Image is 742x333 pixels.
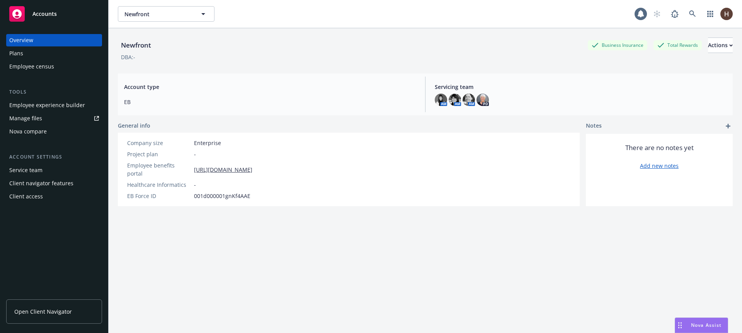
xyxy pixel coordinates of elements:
div: Total Rewards [654,40,702,50]
img: photo [477,94,489,106]
div: DBA: - [121,53,135,61]
a: Client access [6,190,102,203]
span: 001d000001gnKf4AAE [194,192,250,200]
button: Nova Assist [675,318,728,333]
a: [URL][DOMAIN_NAME] [194,166,252,174]
span: Notes [586,121,602,131]
span: EB [124,98,416,106]
a: Nova compare [6,125,102,138]
a: Employee experience builder [6,99,102,111]
div: Plans [9,47,23,60]
a: Plans [6,47,102,60]
div: Drag to move [675,318,685,333]
div: Service team [9,164,43,176]
a: Add new notes [640,162,679,170]
a: Manage files [6,112,102,125]
span: Newfront [124,10,191,18]
div: Account settings [6,153,102,161]
span: Servicing team [435,83,727,91]
img: photo [435,94,447,106]
img: photo [463,94,475,106]
img: photo [720,8,733,20]
a: Start snowing [649,6,665,22]
span: Enterprise [194,139,221,147]
a: add [723,121,733,131]
a: Accounts [6,3,102,25]
span: General info [118,121,150,130]
span: Accounts [32,11,57,17]
a: Report a Bug [667,6,682,22]
a: Client navigator features [6,177,102,190]
div: Manage files [9,112,42,125]
span: There are no notes yet [625,143,694,152]
a: Overview [6,34,102,46]
div: Project plan [127,150,191,158]
div: Employee census [9,60,54,73]
a: Switch app [703,6,718,22]
div: Overview [9,34,33,46]
button: Newfront [118,6,214,22]
div: Client navigator features [9,177,73,190]
span: - [194,150,196,158]
span: Account type [124,83,416,91]
a: Search [685,6,700,22]
a: Employee census [6,60,102,73]
span: Nova Assist [691,322,722,328]
a: Service team [6,164,102,176]
div: Newfront [118,40,154,50]
div: Business Insurance [588,40,647,50]
div: Company size [127,139,191,147]
div: Tools [6,88,102,96]
div: Employee benefits portal [127,161,191,178]
img: photo [449,94,461,106]
div: Client access [9,190,43,203]
button: Actions [708,38,733,53]
div: EB Force ID [127,192,191,200]
div: Healthcare Informatics [127,181,191,189]
div: Employee experience builder [9,99,85,111]
div: Nova compare [9,125,47,138]
span: - [194,181,196,189]
span: Open Client Navigator [14,307,72,316]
